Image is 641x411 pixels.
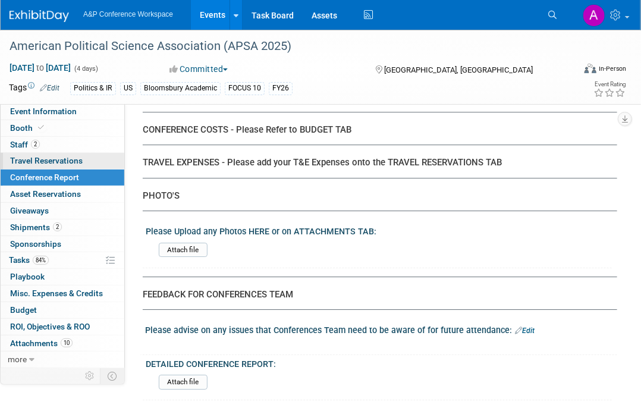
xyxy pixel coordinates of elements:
[515,327,535,335] a: Edit
[53,222,62,231] span: 2
[1,352,124,368] a: more
[9,255,49,265] span: Tasks
[225,82,265,95] div: FOCUS 10
[146,222,612,237] div: Please Upload any Photos HERE or on ATTACHMENTS TAB:
[1,137,124,153] a: Staff2
[1,319,124,335] a: ROI, Objectives & ROO
[10,140,40,149] span: Staff
[5,36,565,57] div: American Political Science Association (APSA 2025)
[269,82,293,95] div: FY26
[1,335,124,352] a: Attachments10
[140,82,221,95] div: Bloomsbury Academic
[9,81,59,95] td: Tags
[10,338,73,348] span: Attachments
[145,321,617,337] div: Please advise on any issues that Conferences Team need to be aware of for future attendance:
[10,123,46,133] span: Booth
[146,355,612,370] div: DETAILED CONFERENCE REPORT:
[70,82,116,95] div: Politics & IR
[10,10,69,22] img: ExhibitDay
[120,82,136,95] div: US
[10,272,45,281] span: Playbook
[1,120,124,136] a: Booth
[1,170,124,186] a: Conference Report
[1,153,124,169] a: Travel Reservations
[73,65,98,73] span: (4 days)
[143,288,608,301] div: FEEDBACK FOR CONFERENCES TEAM
[143,190,608,202] div: PHOTO'S
[384,65,533,74] span: [GEOGRAPHIC_DATA], [GEOGRAPHIC_DATA]
[10,189,81,199] span: Asset Reservations
[40,84,59,92] a: Edit
[1,103,124,120] a: Event Information
[1,285,124,302] a: Misc. Expenses & Credits
[10,106,77,116] span: Event Information
[34,63,46,73] span: to
[10,239,61,249] span: Sponsorships
[10,156,83,165] span: Travel Reservations
[100,368,125,384] td: Toggle Event Tabs
[10,172,79,182] span: Conference Report
[531,62,627,80] div: Event Format
[8,354,27,364] span: more
[143,124,608,136] div: CONFERENCE COSTS - Please Refer to BUDGET TAB
[165,63,232,75] button: Committed
[1,186,124,202] a: Asset Reservations
[10,322,90,331] span: ROI, Objectives & ROO
[1,219,124,236] a: Shipments2
[583,4,605,27] img: Atifa Jiwa
[585,64,596,73] img: Format-Inperson.png
[1,269,124,285] a: Playbook
[1,236,124,252] a: Sponsorships
[598,64,626,73] div: In-Person
[1,302,124,318] a: Budget
[10,222,62,232] span: Shipments
[10,206,49,215] span: Giveaways
[31,140,40,149] span: 2
[83,10,173,18] span: A&P Conference Workspace
[10,305,37,315] span: Budget
[143,156,608,169] div: TRAVEL EXPENSES - Please add your T&E Expenses onto the TRAVEL RESERVATIONS TAB
[9,62,71,73] span: [DATE] [DATE]
[80,368,100,384] td: Personalize Event Tab Strip
[593,81,626,87] div: Event Rating
[33,256,49,265] span: 84%
[61,338,73,347] span: 10
[38,124,44,131] i: Booth reservation complete
[1,203,124,219] a: Giveaways
[10,288,103,298] span: Misc. Expenses & Credits
[1,252,124,268] a: Tasks84%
